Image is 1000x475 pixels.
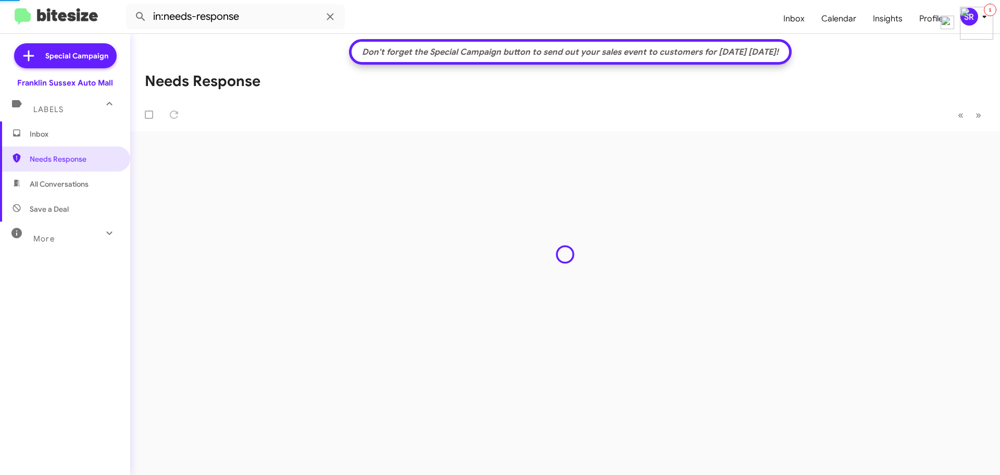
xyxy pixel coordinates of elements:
[30,204,69,214] span: Save a Deal
[960,7,993,40] img: minimized-icon.png
[126,4,345,29] input: Search
[145,73,260,90] h1: Needs Response
[30,154,118,164] span: Needs Response
[775,4,813,34] a: Inbox
[984,4,996,16] div: 1
[45,51,108,61] span: Special Campaign
[813,4,865,34] a: Calendar
[357,47,784,57] div: Don't forget the Special Campaign button to send out your sales event to customers for [DATE] [DA...
[952,104,988,126] nav: Page navigation example
[952,104,970,126] button: Previous
[969,104,988,126] button: Next
[30,179,89,189] span: All Conversations
[976,108,981,121] span: »
[911,4,952,34] a: Profile
[30,129,118,139] span: Inbox
[865,4,911,34] a: Insights
[14,43,117,68] a: Special Campaign
[33,234,55,243] span: More
[941,16,954,29] img: minimized-close.png
[958,108,964,121] span: «
[17,78,113,88] div: Franklin Sussex Auto Mall
[33,105,64,114] span: Labels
